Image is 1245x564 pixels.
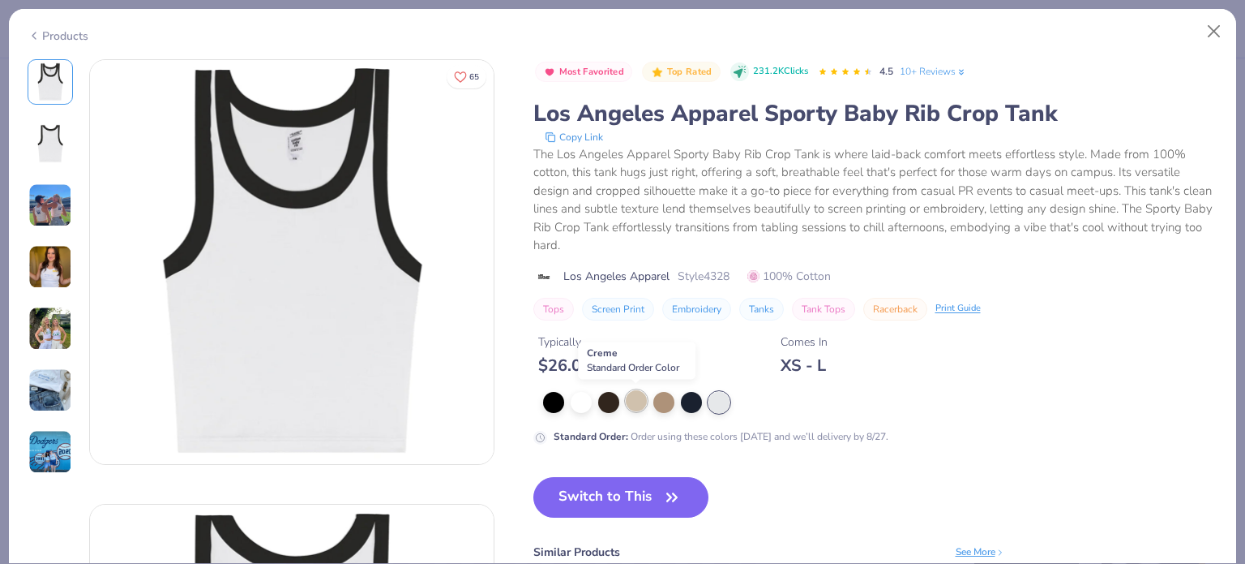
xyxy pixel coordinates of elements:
img: Front [90,60,494,464]
span: 231.2K Clicks [753,65,808,79]
div: See More [956,545,1005,559]
div: Products [28,28,88,45]
button: Racerback [863,298,927,321]
button: Close [1199,16,1230,47]
div: Print Guide [935,302,981,316]
button: Tops [533,298,574,321]
div: Comes In [781,334,828,351]
button: Tanks [739,298,784,321]
div: The Los Angeles Apparel Sporty Baby Rib Crop Tank is where laid-back comfort meets effortless sty... [533,145,1218,255]
span: Los Angeles Apparel [563,268,670,285]
span: 4.5 [879,65,893,78]
div: Typically [538,334,671,351]
img: Back [31,124,70,163]
span: 65 [469,73,479,81]
button: Badge Button [535,62,633,83]
div: 4.5 Stars [818,59,873,85]
button: Like [447,65,486,88]
div: Similar Products [533,544,620,561]
div: $ 26.00 - $ 34.00 [538,355,671,376]
button: Screen Print [582,298,654,321]
span: Most Favorited [559,67,624,76]
img: Top Rated sort [651,66,664,79]
div: Los Angeles Apparel Sporty Baby Rib Crop Tank [533,98,1218,129]
strong: Standard Order : [554,430,628,443]
a: 10+ Reviews [900,64,967,79]
span: Standard Order Color [587,361,679,374]
img: User generated content [28,368,72,412]
div: XS - L [781,355,828,376]
button: copy to clipboard [540,129,608,145]
img: User generated content [28,245,72,289]
span: Top Rated [667,67,712,76]
div: Order using these colors [DATE] and we’ll delivery by 8/27. [554,429,888,444]
img: Most Favorited sort [543,66,556,79]
img: Front [31,62,70,101]
span: Style 4328 [678,268,729,285]
img: User generated content [28,183,72,227]
button: Badge Button [642,62,720,83]
button: Embroidery [662,298,731,321]
img: brand logo [533,270,555,283]
span: 100% Cotton [747,268,831,285]
img: User generated content [28,430,72,474]
img: User generated content [28,307,72,351]
div: Creme [578,342,695,379]
button: Tank Tops [792,298,855,321]
button: Switch to This [533,477,709,518]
